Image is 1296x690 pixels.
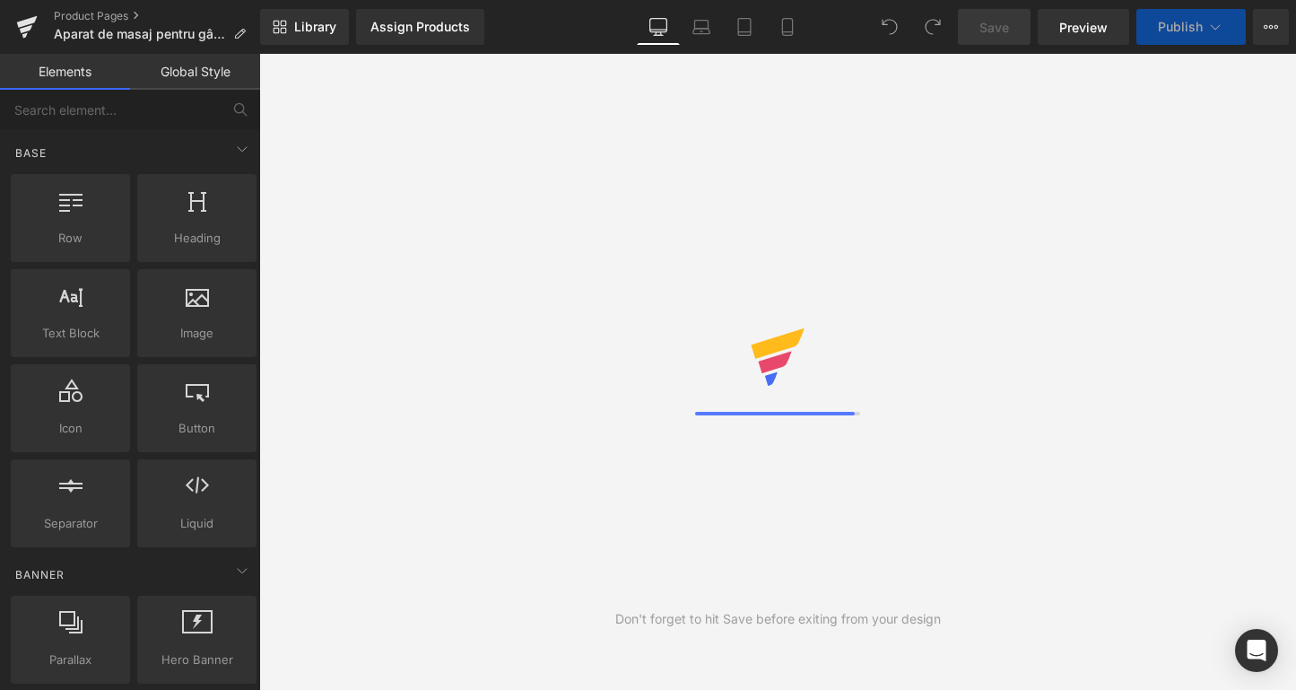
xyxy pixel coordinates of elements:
[16,514,125,533] span: Separator
[143,229,251,248] span: Heading
[766,9,809,45] a: Mobile
[294,19,336,35] span: Library
[16,651,125,669] span: Parallax
[13,144,48,162] span: Base
[54,9,260,23] a: Product Pages
[16,324,125,343] span: Text Block
[143,324,251,343] span: Image
[1235,629,1278,672] div: Open Intercom Messenger
[723,9,766,45] a: Tablet
[54,27,226,41] span: Aparat de masaj pentru gât si umeri
[1158,20,1203,34] span: Publish
[915,9,951,45] button: Redo
[615,609,941,629] div: Don't forget to hit Save before exiting from your design
[1253,9,1289,45] button: More
[370,20,470,34] div: Assign Products
[13,566,66,583] span: Banner
[1136,9,1246,45] button: Publish
[680,9,723,45] a: Laptop
[143,651,251,669] span: Hero Banner
[16,229,125,248] span: Row
[143,514,251,533] span: Liquid
[16,419,125,438] span: Icon
[260,9,349,45] a: New Library
[872,9,908,45] button: Undo
[1059,18,1108,37] span: Preview
[143,419,251,438] span: Button
[979,18,1009,37] span: Save
[637,9,680,45] a: Desktop
[130,54,260,90] a: Global Style
[1038,9,1129,45] a: Preview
